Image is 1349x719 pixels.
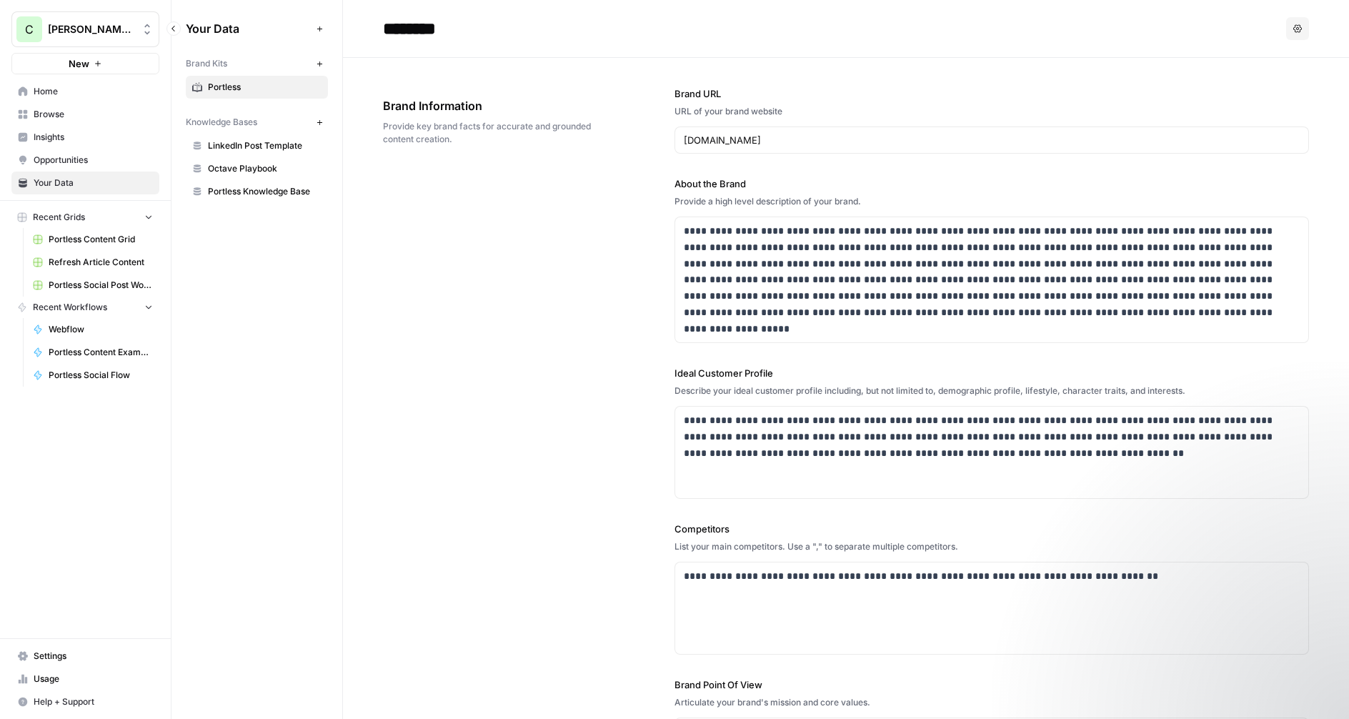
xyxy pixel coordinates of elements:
span: Browse [34,108,153,121]
span: Provide key brand facts for accurate and grounded content creation. [383,120,594,146]
div: Provide a high level description of your brand. [674,195,1309,208]
div: URL of your brand website [674,105,1309,118]
a: Portless Knowledge Base [186,180,328,203]
button: Help + Support [11,690,159,713]
a: Your Data [11,172,159,194]
span: LinkedIn Post Template [208,139,322,152]
a: Browse [11,103,159,126]
span: Brand Kits [186,57,227,70]
a: Home [11,80,159,103]
span: Octave Playbook [208,162,322,175]
label: Brand URL [674,86,1309,101]
span: Opportunities [34,154,153,167]
button: Recent Workflows [11,297,159,318]
span: Portless Knowledge Base [208,185,322,198]
span: Webflow [49,323,153,336]
div: List your main competitors. Use a "," to separate multiple competitors. [674,540,1309,553]
span: Portless Content Grid [49,233,153,246]
span: C [25,21,34,38]
a: Webflow [26,318,159,341]
span: [PERSON_NAME]'s Workspace [48,22,134,36]
span: New [69,56,89,71]
input: www.sundaysoccer.com [684,133,1300,147]
span: Refresh Article Content [49,256,153,269]
span: Home [34,85,153,98]
button: New [11,53,159,74]
span: Portless [208,81,322,94]
a: Portless Social Post Workflow [26,274,159,297]
div: Articulate your brand's mission and core values. [674,696,1309,709]
a: Opportunities [11,149,159,172]
span: Recent Workflows [33,301,107,314]
button: Workspace: Chris's Workspace [11,11,159,47]
a: Usage [11,668,159,690]
span: Portless Social Post Workflow [49,279,153,292]
button: Recent Grids [11,207,159,228]
span: Your Data [186,20,311,37]
a: Portless Social Flow [26,364,159,387]
a: Portless [186,76,328,99]
label: Competitors [674,522,1309,536]
span: Recent Grids [33,211,85,224]
span: Settings [34,650,153,663]
div: Describe your ideal customer profile including, but not limited to, demographic profile, lifestyl... [674,385,1309,397]
a: Settings [11,645,159,668]
label: About the Brand [674,177,1309,191]
a: Portless Content Example Flow [26,341,159,364]
span: Knowledge Bases [186,116,257,129]
a: Portless Content Grid [26,228,159,251]
label: Ideal Customer Profile [674,366,1309,380]
span: Usage [34,673,153,685]
span: Portless Social Flow [49,369,153,382]
span: Insights [34,131,153,144]
span: Portless Content Example Flow [49,346,153,359]
a: Refresh Article Content [26,251,159,274]
a: Insights [11,126,159,149]
span: Your Data [34,177,153,189]
a: Octave Playbook [186,157,328,180]
span: Brand Information [383,97,594,114]
span: Help + Support [34,695,153,708]
label: Brand Point Of View [674,678,1309,692]
a: LinkedIn Post Template [186,134,328,157]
